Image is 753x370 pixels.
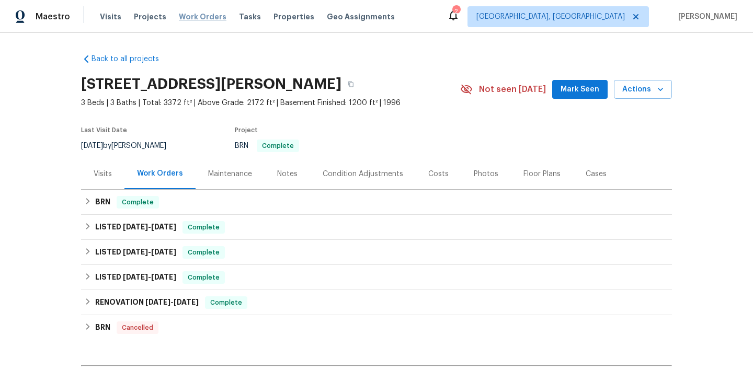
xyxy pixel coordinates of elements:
[95,321,110,334] h6: BRN
[552,80,608,99] button: Mark Seen
[81,315,672,340] div: BRN Cancelled
[81,79,341,89] h2: [STREET_ADDRESS][PERSON_NAME]
[123,248,148,256] span: [DATE]
[118,197,158,207] span: Complete
[622,83,664,96] span: Actions
[145,298,199,306] span: -
[36,11,70,22] span: Maestro
[95,196,110,209] h6: BRN
[123,273,176,281] span: -
[81,142,103,149] span: [DATE]
[479,84,546,95] span: Not seen [DATE]
[123,223,176,230] span: -
[327,11,395,22] span: Geo Assignments
[341,75,360,94] button: Copy Address
[323,169,403,179] div: Condition Adjustments
[81,54,181,64] a: Back to all projects
[151,273,176,281] span: [DATE]
[523,169,561,179] div: Floor Plans
[452,6,460,17] div: 2
[614,80,672,99] button: Actions
[94,169,112,179] div: Visits
[151,223,176,230] span: [DATE]
[239,13,261,20] span: Tasks
[137,168,183,179] div: Work Orders
[235,127,258,133] span: Project
[134,11,166,22] span: Projects
[561,83,599,96] span: Mark Seen
[273,11,314,22] span: Properties
[151,248,176,256] span: [DATE]
[474,169,498,179] div: Photos
[95,221,176,234] h6: LISTED
[81,240,672,265] div: LISTED [DATE]-[DATE]Complete
[235,142,299,149] span: BRN
[184,247,224,258] span: Complete
[123,223,148,230] span: [DATE]
[184,222,224,233] span: Complete
[174,298,199,306] span: [DATE]
[428,169,449,179] div: Costs
[208,169,252,179] div: Maintenance
[81,127,127,133] span: Last Visit Date
[95,246,176,259] h6: LISTED
[100,11,121,22] span: Visits
[179,11,226,22] span: Work Orders
[81,190,672,215] div: BRN Complete
[81,140,179,152] div: by [PERSON_NAME]
[674,11,737,22] span: [PERSON_NAME]
[95,271,176,284] h6: LISTED
[277,169,298,179] div: Notes
[145,298,170,306] span: [DATE]
[123,248,176,256] span: -
[81,98,460,108] span: 3 Beds | 3 Baths | Total: 3372 ft² | Above Grade: 2172 ft² | Basement Finished: 1200 ft² | 1996
[206,297,246,308] span: Complete
[95,296,199,309] h6: RENOVATION
[81,215,672,240] div: LISTED [DATE]-[DATE]Complete
[81,265,672,290] div: LISTED [DATE]-[DATE]Complete
[123,273,148,281] span: [DATE]
[258,143,298,149] span: Complete
[476,11,625,22] span: [GEOGRAPHIC_DATA], [GEOGRAPHIC_DATA]
[586,169,607,179] div: Cases
[184,272,224,283] span: Complete
[81,290,672,315] div: RENOVATION [DATE]-[DATE]Complete
[118,322,157,333] span: Cancelled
